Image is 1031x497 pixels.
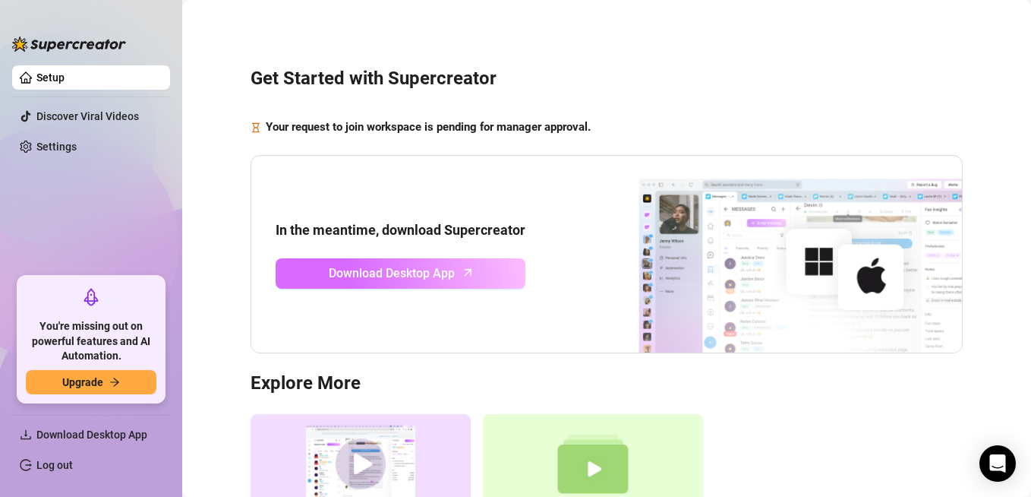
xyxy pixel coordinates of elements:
[36,429,147,441] span: Download Desktop App
[251,372,963,396] h3: Explore More
[36,141,77,153] a: Settings
[20,429,32,441] span: download
[251,119,261,137] span: hourglass
[62,376,103,388] span: Upgrade
[12,36,126,52] img: logo-BBDzfeDw.svg
[276,222,525,238] strong: In the meantime, download Supercreator
[36,459,73,471] a: Log out
[276,258,525,289] a: Download Desktop Apparrow-up
[36,110,139,122] a: Discover Viral Videos
[26,319,156,364] span: You're missing out on powerful features and AI Automation.
[109,377,120,388] span: arrow-right
[459,264,477,281] span: arrow-up
[266,120,591,134] strong: Your request to join workspace is pending for manager approval.
[26,370,156,394] button: Upgradearrow-right
[329,264,455,283] span: Download Desktop App
[82,288,100,306] span: rocket
[36,71,65,84] a: Setup
[251,67,963,91] h3: Get Started with Supercreator
[582,156,962,353] img: download app
[979,445,1016,482] div: Open Intercom Messenger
